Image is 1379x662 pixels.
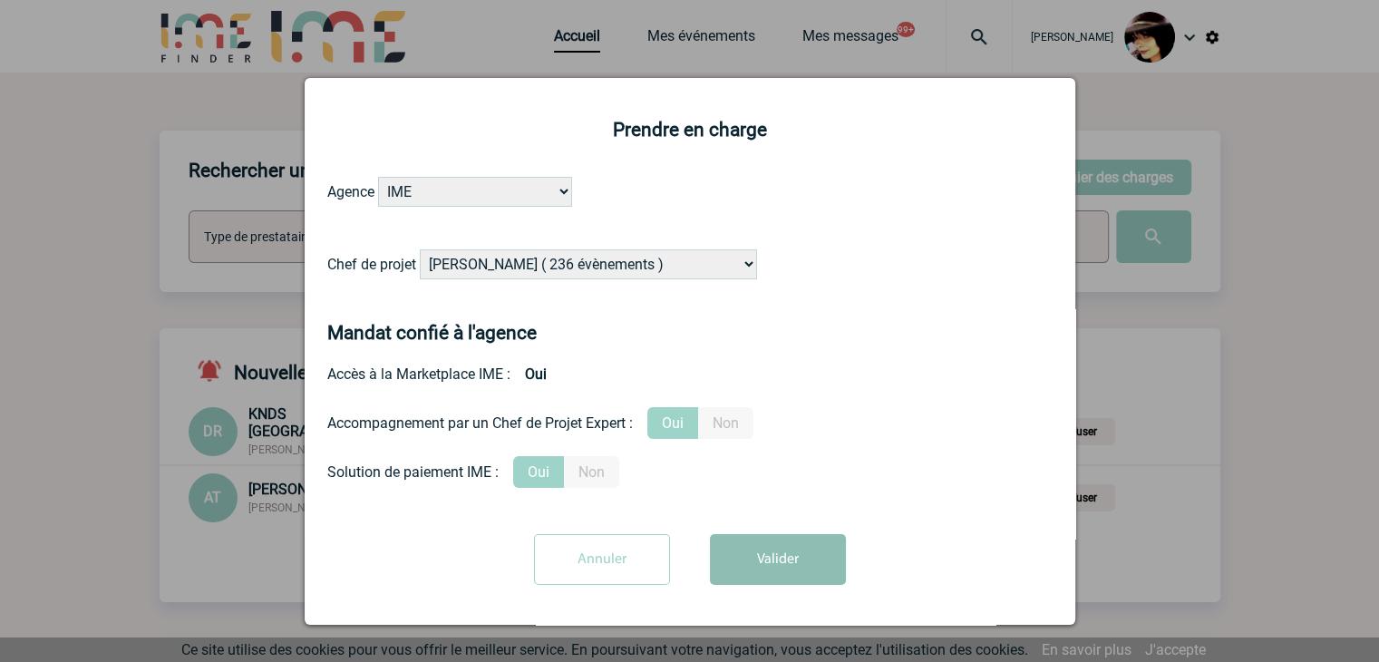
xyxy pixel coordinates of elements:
[513,456,564,488] label: Oui
[327,463,499,481] div: Solution de paiement IME :
[327,183,374,200] label: Agence
[327,414,633,432] div: Accompagnement par un Chef de Projet Expert :
[327,456,1053,488] div: Conformité aux process achat client, Prise en charge de la facturation, Mutualisation de plusieur...
[327,322,537,344] h4: Mandat confié à l'agence
[564,456,619,488] label: Non
[647,407,698,439] label: Oui
[327,256,416,273] label: Chef de projet
[710,534,846,585] button: Valider
[327,358,1053,390] div: Accès à la Marketplace IME :
[534,534,670,585] input: Annuler
[510,358,561,390] b: Oui
[698,407,753,439] label: Non
[327,119,1053,141] h2: Prendre en charge
[327,407,1053,439] div: Prestation payante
